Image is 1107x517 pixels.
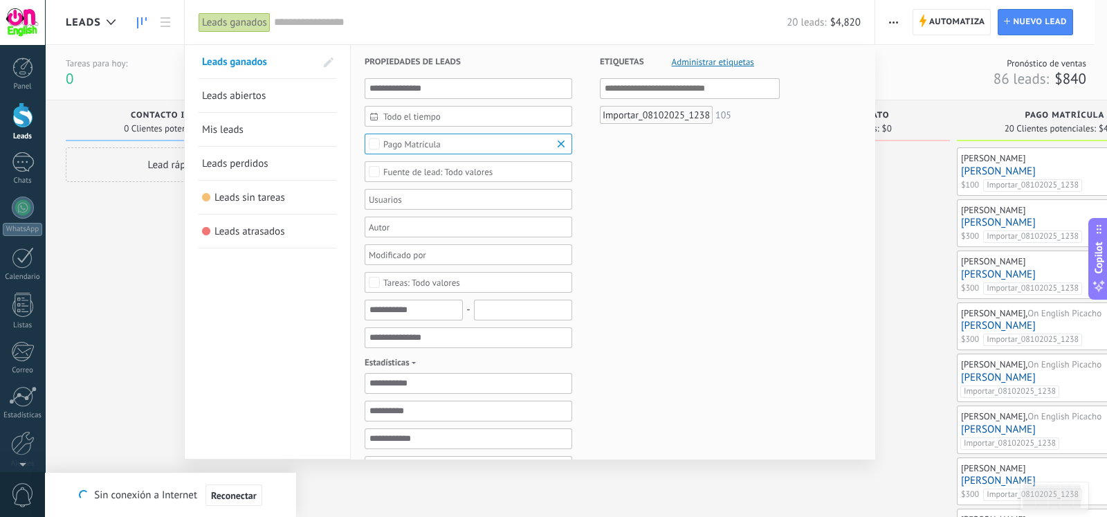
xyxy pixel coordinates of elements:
span: Leads sin tareas [214,191,285,204]
div: Correo [3,366,43,375]
span: Leads sin tareas [202,193,211,202]
span: Estadísticas [365,355,420,370]
div: 105 [715,110,731,120]
div: Sin conexión a Internet [79,484,262,507]
span: Todo el tiempo [383,111,565,122]
div: Listas [3,321,43,330]
div: WhatsApp [3,223,42,236]
span: $4,820 [830,16,861,29]
span: Administrar etiquetas [672,57,754,66]
span: Mis leads [202,123,244,136]
a: Leads perdidos [202,147,333,180]
div: Leads ganados [199,12,271,33]
div: Leads [3,132,43,141]
li: Leads perdidos [199,147,336,181]
span: Leads atrasados [202,227,211,236]
span: 20 leads: [787,16,826,29]
div: Estadísticas [3,411,43,420]
span: Copilot [1092,242,1106,273]
li: Leads atrasados [199,215,336,248]
a: Leads abiertos [202,79,333,112]
div: Todo valores [383,278,460,288]
a: Leads sin tareas [202,181,333,214]
li: Leads sin tareas [199,181,336,215]
span: Leads atrasados [214,225,285,238]
span: Propiedades de leads [365,45,461,79]
a: Leads ganados [202,45,315,78]
li: Leads ganados [199,45,336,79]
li: Leads abiertos [199,79,336,113]
span: - [466,300,470,320]
span: Leads abiertos [202,89,266,102]
a: Mis leads [202,113,333,146]
div: Importar_08102025_1238 [600,106,713,124]
span: Leads perdidos [202,157,268,170]
div: Calendario [3,273,43,282]
li: Mis leads [199,113,336,147]
span: Etiquetas [600,45,644,79]
div: Chats [3,176,43,185]
div: Panel [3,82,43,91]
div: Todo valores [383,167,493,177]
span: Reconectar [211,491,257,500]
button: Reconectar [205,484,262,507]
span: Leads ganados [202,55,267,69]
a: Leads atrasados [202,215,333,248]
div: Pago Matrícula [383,139,441,149]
